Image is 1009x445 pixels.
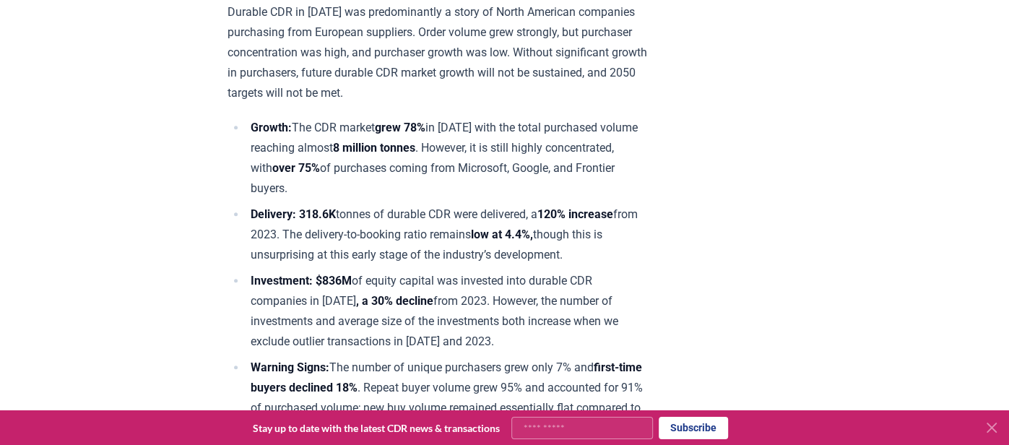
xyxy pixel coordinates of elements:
[333,141,415,155] strong: 8 million tonnes
[251,274,352,288] strong: Investment: $836M
[228,2,650,103] p: Durable CDR in [DATE] was predominantly a story of North American companies purchasing from Europ...
[272,161,320,175] strong: over 75%
[246,204,650,265] li: tonnes of durable CDR were delivered, a from 2023​. The delivery-to-booking ratio remains though ...
[356,294,433,308] strong: , a 30% decline
[251,360,329,374] strong: Warning Signs:
[246,118,650,199] li: The CDR market in [DATE] with the total purchased volume reaching almost . However, it is still h...
[251,207,336,221] strong: Delivery: 318.6K
[471,228,533,241] strong: low at 4.4%,
[251,121,292,134] strong: Growth:
[537,207,613,221] strong: 120% increase
[246,358,650,438] li: The number of unique purchasers grew only 7% and . Repeat buyer volume grew 95% and accounted for...
[251,360,642,394] strong: first-time buyers declined 18%
[246,271,650,352] li: of equity capital was invested into durable CDR companies in [DATE] from 2023​. However, the numb...
[375,121,425,134] strong: grew 78%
